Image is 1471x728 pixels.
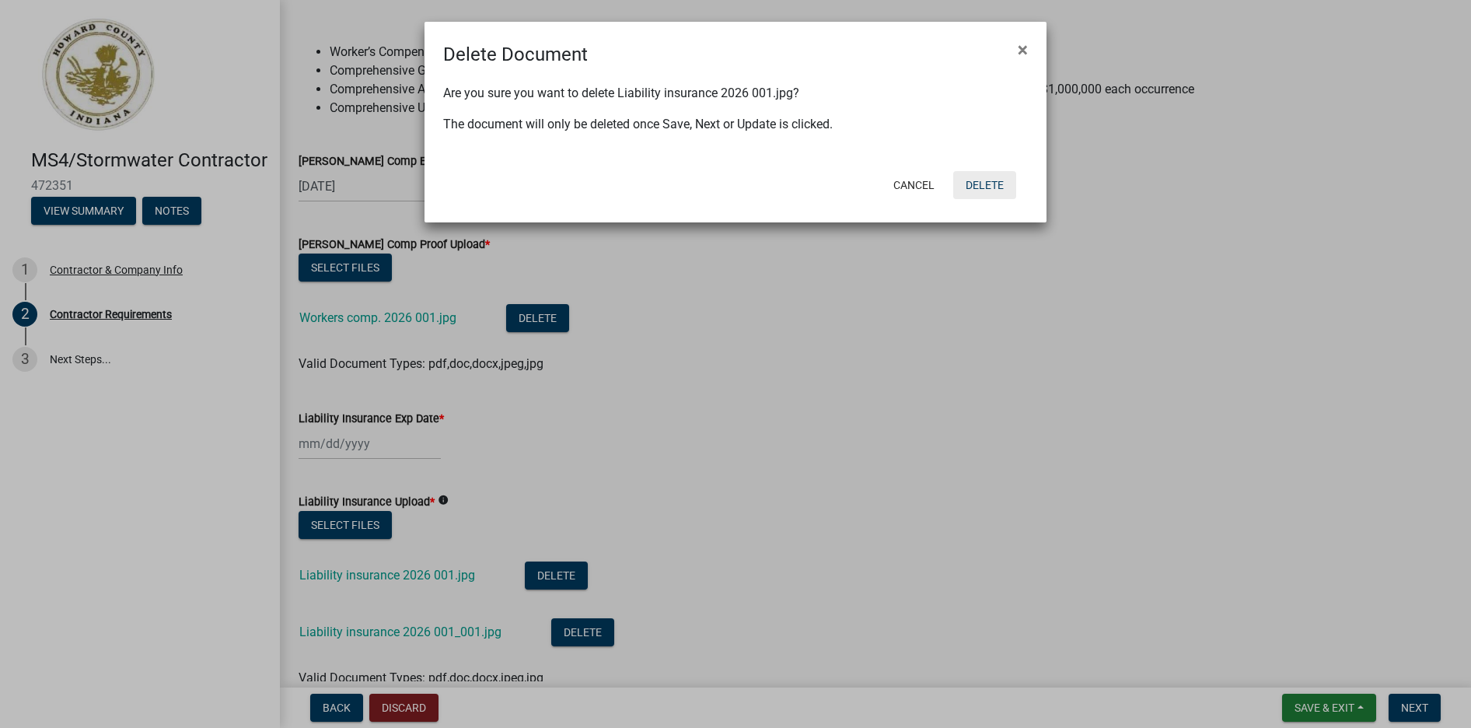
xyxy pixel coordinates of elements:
span: × [1018,39,1028,61]
h4: Delete Document [443,40,588,68]
p: The document will only be deleted once Save, Next or Update is clicked. [443,115,1028,134]
button: Cancel [881,171,947,199]
button: Delete [953,171,1016,199]
p: Are you sure you want to delete Liability insurance 2026 001.jpg? [443,84,1028,103]
button: Close [1005,28,1040,72]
